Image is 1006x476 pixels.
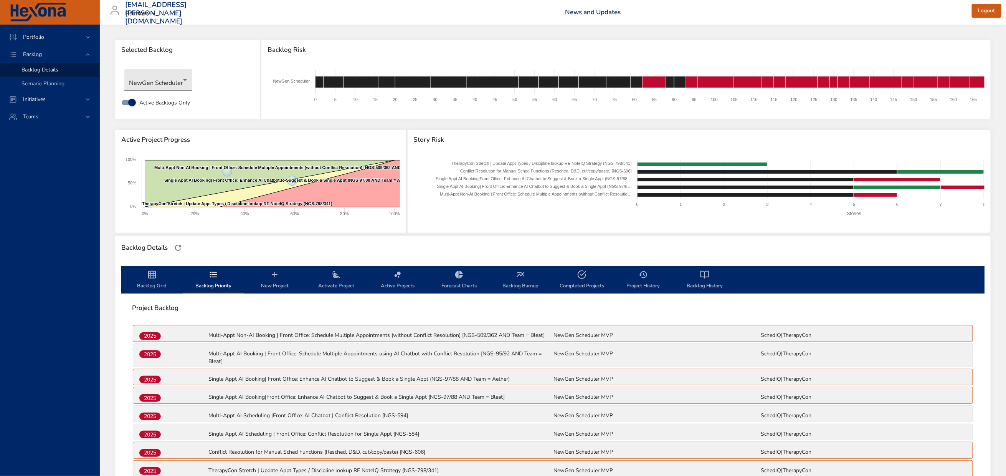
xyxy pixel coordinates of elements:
text: TherapyCon Stretch | Update Appt Types / Discipline lookup RE NoteIQ Strategy (NGS-798/341) [451,161,632,166]
text: 60% [291,211,299,216]
span: Backlog [17,51,48,58]
text: 100% [126,157,136,162]
text: 110 [751,97,758,102]
div: NewGen Scheduler [124,69,192,91]
span: Project Backlog [132,304,974,312]
p: Multi-Appt Non-AI Booking | Front Office: Schedule Multiple Appointments (without Conflict Resolu... [208,332,552,339]
div: 2025 [139,376,161,383]
p: Single Appt AI Booking|Front Office: Enhance AI Chatbot to Suggest & Book a Single Appt (NGS-97/8... [208,393,552,401]
span: 2025 [139,394,161,402]
div: Raintree [125,8,158,20]
p: NewGen Scheduler MVP [553,412,759,420]
p: SchedIQ|TherapyCon [761,393,966,401]
text: Conflict Resolution for Manual Sched Functions (Resched, D&D, cut/copy/paste) [NGS-606] [460,169,632,173]
span: 2025 [139,350,161,358]
text: 115 [770,97,777,102]
p: SchedIQ|TherapyCon [761,448,966,456]
span: Active Project Progress [121,136,400,144]
text: 125 [810,97,817,102]
text: Multi-Appt Non-AI Booking | Front Office: Schedule Multiple Appointments (without Conflict Resolu... [154,165,429,170]
p: NewGen Scheduler MVP [553,332,759,339]
text: 1 [679,202,682,207]
p: NewGen Scheduler MVP [553,448,759,456]
text: 40% [241,211,249,216]
text: 25 [413,97,417,102]
text: 40 [472,97,477,102]
span: Logout [978,6,995,16]
span: Backlog Burnup [494,270,547,290]
div: Backlog Details [119,242,170,254]
div: backlog-tab [121,266,985,294]
p: SchedIQ|TherapyCon [761,375,966,383]
p: Multi-Appt AI Scheduling |Front Office: AI Chatbot | Conflict Resolution [NGS-594] [208,412,552,420]
span: 2025 [139,467,161,475]
p: NewGen Scheduler MVP [553,393,759,401]
p: NewGen Scheduler MVP [553,467,759,474]
text: 0 [636,202,639,207]
text: 5 [334,97,337,102]
p: SchedIQ|TherapyCon [761,467,966,474]
text: 120 [790,97,797,102]
p: SchedIQ|TherapyCon [761,412,966,420]
text: 100% [389,211,400,216]
div: 2025 [139,431,161,438]
text: 75 [612,97,617,102]
text: 20% [191,211,199,216]
text: 30 [433,97,437,102]
text: 105 [731,97,738,102]
text: Single Appt AI Booking|Front Office: Enhance AI Chatbot to Suggest & Book a Single Appt (NGS-97/88… [436,176,631,181]
span: Active Projects [372,270,424,290]
span: 2025 [139,449,161,457]
text: 70 [592,97,597,102]
span: 2025 [139,332,161,340]
text: 145 [890,97,897,102]
span: Activate Project [310,270,362,290]
text: 15 [373,97,378,102]
span: Forecast Charts [433,270,485,290]
span: Active Backlogs Only [139,99,190,107]
text: 135 [850,97,857,102]
text: 10 [353,97,358,102]
img: Hexona [9,3,67,22]
p: NewGen Scheduler MVP [553,350,759,358]
text: Single Appt AI Booking| Front Office: Enhance AI Chatbot to Suggest & Book a Single Appt (NGS-97/8… [437,184,632,189]
span: Backlog Details [21,66,58,73]
text: 60 [552,97,557,102]
text: 0 [314,97,317,102]
text: 55 [532,97,537,102]
text: 80 [632,97,637,102]
text: 80% [340,211,349,216]
button: Logout [972,4,1001,18]
p: Conflict Resolution for Manual Sched Functions (Resched, D&D, cut/copy/paste) [NGS-606] [208,448,552,456]
p: NewGen Scheduler MVP [553,375,759,383]
span: Backlog Priority [187,270,240,290]
text: 8 [983,202,985,207]
p: SchedIQ|TherapyCon [761,430,966,438]
p: SchedIQ|TherapyCon [761,350,966,358]
text: 0% [142,211,148,216]
text: 5 [853,202,855,207]
span: Completed Projects [556,270,608,290]
text: 140 [870,97,877,102]
text: 45 [492,97,497,102]
p: TherapyCon Stretch | Update Appt Types / Discipline lookup RE NoteIQ Strategy (NGS-798/341) [208,467,552,474]
text: 65 [572,97,577,102]
p: SchedIQ|TherapyCon [761,332,966,339]
span: Project History [617,270,669,290]
span: Teams [17,113,45,120]
p: Single Appt AI Booking| Front Office: Enhance AI Chatbot to Suggest & Book a Single Appt (NGS-97/... [208,375,552,383]
h3: [EMAIL_ADDRESS][PERSON_NAME][DOMAIN_NAME] [125,1,187,26]
text: 2 [723,202,725,207]
text: TherapyCon Stretch | Update Appt Types / Discipline lookup RE NoteIQ Strategy (NGS-798/341) [142,201,332,206]
text: 85 [652,97,657,102]
text: 100 [711,97,718,102]
button: Refresh Page [172,242,184,254]
p: Single Appt AI Scheduling | Front Office: Conflict Resolution for Single Appt [NGS-584] [208,430,552,438]
text: 35 [453,97,457,102]
text: 160 [950,97,957,102]
text: 50% [128,181,136,185]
